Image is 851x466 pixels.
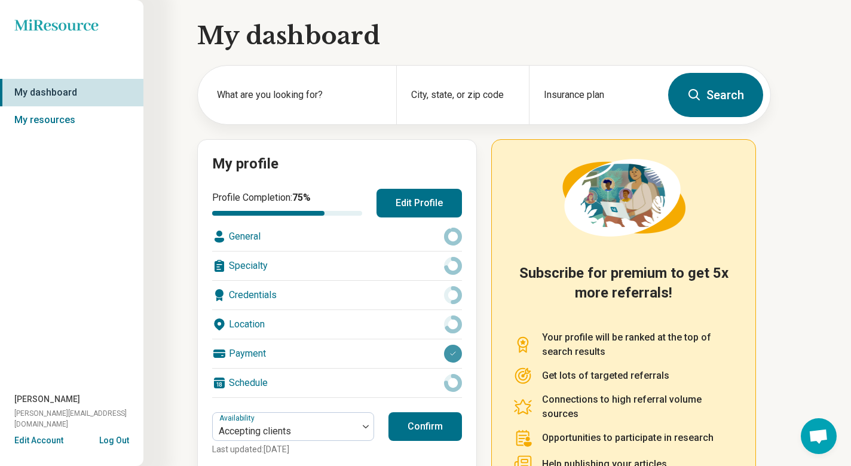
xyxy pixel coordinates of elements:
label: Availability [219,414,257,422]
p: Last updated: [DATE] [212,443,374,456]
span: 75 % [292,192,311,203]
label: What are you looking for? [217,88,382,102]
p: Opportunities to participate in research [542,431,714,445]
button: Search [668,73,763,117]
p: Get lots of targeted referrals [542,369,669,383]
button: Edit Account [14,434,63,447]
div: Payment [212,339,462,368]
h2: Subscribe for premium to get 5x more referrals! [513,263,734,316]
h2: My profile [212,154,462,174]
button: Confirm [388,412,462,441]
p: Connections to high referral volume sources [542,393,734,421]
div: Schedule [212,369,462,397]
div: Location [212,310,462,339]
div: Open chat [801,418,837,454]
div: Credentials [212,281,462,309]
span: [PERSON_NAME][EMAIL_ADDRESS][DOMAIN_NAME] [14,408,143,430]
div: Specialty [212,252,462,280]
button: Log Out [99,434,129,444]
div: Profile Completion: [212,191,362,216]
span: [PERSON_NAME] [14,393,80,406]
h1: My dashboard [197,19,771,53]
p: Your profile will be ranked at the top of search results [542,330,734,359]
div: General [212,222,462,251]
button: Edit Profile [376,189,462,217]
